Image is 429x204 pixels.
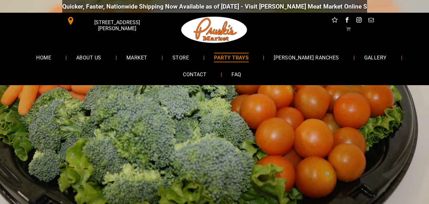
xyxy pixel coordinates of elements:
[355,16,363,26] a: instagram
[180,13,249,47] img: Pruski-s+Market+HQ+Logo2-1920w.png
[204,49,258,66] a: PARTY TRAYS
[62,16,159,26] a: [STREET_ADDRESS][PERSON_NAME]
[76,16,158,35] span: [STREET_ADDRESS][PERSON_NAME]
[264,49,348,66] a: [PERSON_NAME] RANCHES
[173,66,216,83] a: CONTACT
[367,16,375,26] a: email
[343,16,351,26] a: facebook
[163,49,198,66] a: STORE
[67,49,111,66] a: ABOUT US
[355,49,396,66] a: GALLERY
[27,49,61,66] a: HOME
[331,16,339,26] a: Social network
[222,66,251,83] a: FAQ
[117,49,157,66] a: MARKET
